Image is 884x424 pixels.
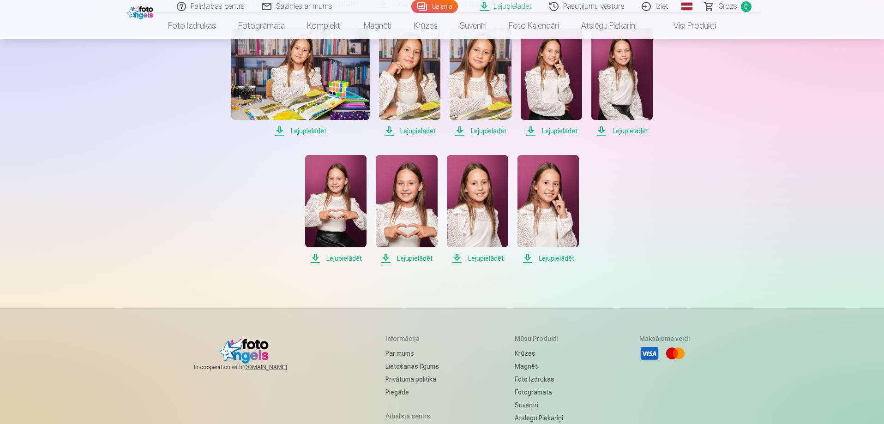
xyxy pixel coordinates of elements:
[591,125,653,137] span: Lejupielādēt
[450,125,511,137] span: Lejupielādēt
[515,347,563,360] a: Krūzes
[194,364,309,371] span: In cooperation with
[296,13,353,39] a: Komplekti
[385,334,439,343] h5: Informācija
[591,28,653,137] a: Lejupielādēt
[515,360,563,373] a: Magnēti
[385,347,439,360] a: Par mums
[515,399,563,412] a: Suvenīri
[231,125,370,137] span: Lejupielādēt
[665,343,686,364] li: Mastercard
[498,13,570,39] a: Foto kalendāri
[379,28,440,137] a: Lejupielādēt
[515,373,563,386] a: Foto izdrukas
[447,253,508,264] span: Lejupielādēt
[376,155,437,264] a: Lejupielādēt
[521,28,582,137] a: Lejupielādēt
[127,4,156,19] img: /fa1
[639,334,690,343] h5: Maksājuma veidi
[379,125,440,137] span: Lejupielādēt
[385,412,439,421] h5: Atbalsta centrs
[521,125,582,137] span: Lejupielādēt
[385,386,439,399] a: Piegāde
[517,155,579,264] a: Lejupielādēt
[517,253,579,264] span: Lejupielādēt
[570,13,648,39] a: Atslēgu piekariņi
[515,334,563,343] h5: Mūsu produkti
[231,28,370,137] a: Lejupielādēt
[741,1,752,12] span: 0
[403,13,449,39] a: Krūzes
[376,253,437,264] span: Lejupielādēt
[639,343,660,364] li: Visa
[385,373,439,386] a: Privātuma politika
[385,360,439,373] a: Lietošanas līgums
[648,13,727,39] a: Visi produkti
[305,253,367,264] span: Lejupielādēt
[353,13,403,39] a: Magnēti
[242,364,309,371] a: [DOMAIN_NAME]
[305,155,367,264] a: Lejupielādēt
[718,1,737,12] span: Grozs
[515,386,563,399] a: Fotogrāmata
[227,13,296,39] a: Fotogrāmata
[449,13,498,39] a: Suvenīri
[157,13,227,39] a: Foto izdrukas
[447,155,508,264] a: Lejupielādēt
[450,28,511,137] a: Lejupielādēt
